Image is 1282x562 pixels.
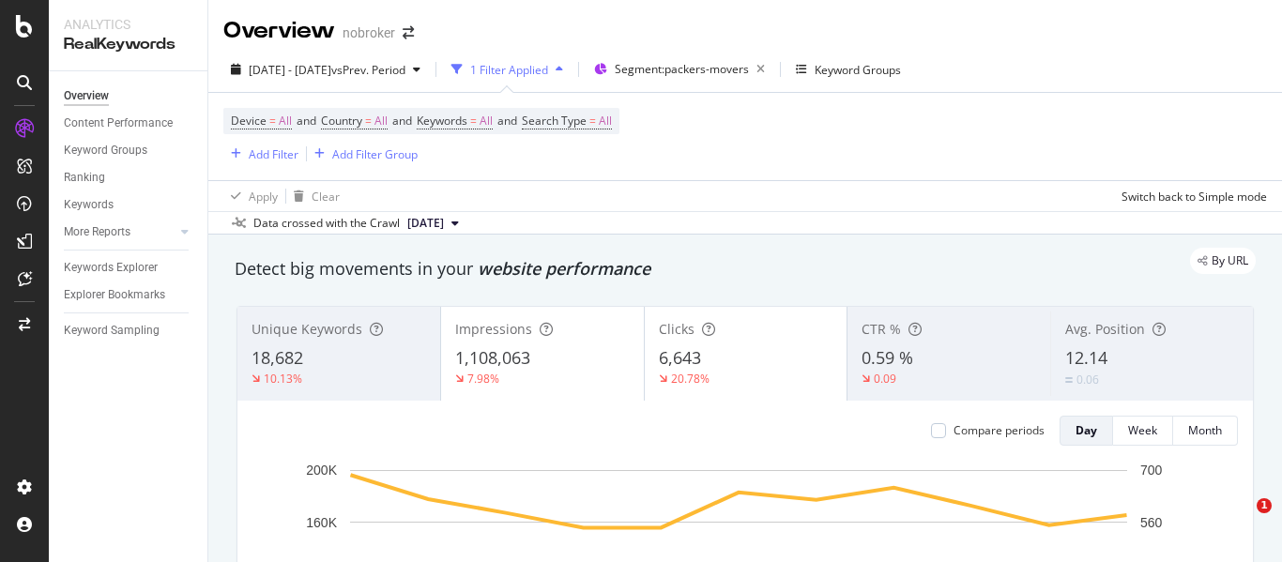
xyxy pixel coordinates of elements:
text: 200K [306,463,337,478]
div: 7.98% [467,371,499,387]
a: Explorer Bookmarks [64,285,194,305]
div: Week [1128,422,1157,438]
a: Ranking [64,168,194,188]
text: 700 [1140,463,1163,478]
span: and [497,113,517,129]
div: Switch back to Simple mode [1122,189,1267,205]
a: Keywords [64,195,194,215]
div: Day [1076,422,1097,438]
span: Device [231,113,267,129]
span: = [269,113,276,129]
span: All [599,108,612,134]
div: 0.06 [1076,372,1099,387]
span: = [365,113,372,129]
span: All [480,108,493,134]
span: 1 [1257,498,1272,513]
div: Keywords Explorer [64,258,158,278]
span: [DATE] - [DATE] [249,62,331,78]
span: 18,682 [252,346,303,369]
button: Add Filter Group [307,143,418,165]
div: 10.13% [264,371,302,387]
a: Content Performance [64,114,194,133]
span: All [279,108,292,134]
div: Overview [64,86,109,106]
button: Add Filter [223,143,298,165]
div: arrow-right-arrow-left [403,26,414,39]
div: Compare periods [954,422,1045,438]
text: 560 [1140,515,1163,530]
span: and [297,113,316,129]
span: 2025 Sep. 1st [407,215,444,232]
div: Keywords [64,195,114,215]
span: = [589,113,596,129]
button: Week [1113,416,1173,446]
span: Clicks [659,320,694,338]
span: Keywords [417,113,467,129]
div: Keyword Groups [64,141,147,160]
div: Add Filter [249,146,298,162]
span: Unique Keywords [252,320,362,338]
span: All [374,108,388,134]
button: 1 Filter Applied [444,54,571,84]
div: Explorer Bookmarks [64,285,165,305]
div: Month [1188,422,1222,438]
span: 6,643 [659,346,701,369]
span: CTR % [862,320,901,338]
a: Keyword Groups [64,141,194,160]
div: Apply [249,189,278,205]
button: Month [1173,416,1238,446]
div: 0.09 [874,371,896,387]
span: vs Prev. Period [331,62,405,78]
span: 12.14 [1065,346,1107,369]
div: Analytics [64,15,192,34]
a: Keywords Explorer [64,258,194,278]
span: and [392,113,412,129]
a: Overview [64,86,194,106]
div: RealKeywords [64,34,192,55]
div: Data crossed with the Crawl [253,215,400,232]
button: Day [1060,416,1113,446]
span: 1,108,063 [455,346,530,369]
span: Search Type [522,113,587,129]
button: Clear [286,181,340,211]
span: Segment: packers-movers [615,61,749,77]
div: legacy label [1190,248,1256,274]
div: Keyword Sampling [64,321,160,341]
button: [DATE] - [DATE]vsPrev. Period [223,54,428,84]
div: 1 Filter Applied [470,62,548,78]
span: Avg. Position [1065,320,1145,338]
span: 0.59 % [862,346,913,369]
div: Clear [312,189,340,205]
button: Keyword Groups [788,54,908,84]
img: Equal [1065,377,1073,383]
button: Segment:packers-movers [587,54,772,84]
div: Add Filter Group [332,146,418,162]
div: Overview [223,15,335,47]
span: = [470,113,477,129]
div: Content Performance [64,114,173,133]
span: Impressions [455,320,532,338]
a: Keyword Sampling [64,321,194,341]
iframe: Intercom live chat [1218,498,1263,543]
button: Apply [223,181,278,211]
a: More Reports [64,222,176,242]
div: More Reports [64,222,130,242]
text: 160K [306,515,337,530]
div: 20.78% [671,371,710,387]
span: Country [321,113,362,129]
span: By URL [1212,255,1248,266]
div: Ranking [64,168,105,188]
div: nobroker [343,23,395,42]
button: Switch back to Simple mode [1114,181,1267,211]
button: [DATE] [400,212,466,235]
div: Keyword Groups [815,62,901,78]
